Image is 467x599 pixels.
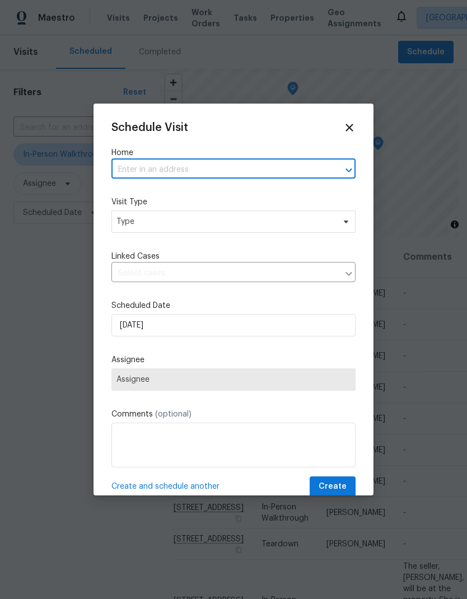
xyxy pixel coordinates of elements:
[343,121,356,134] span: Close
[111,481,220,492] span: Create and schedule another
[310,476,356,497] button: Create
[319,480,347,494] span: Create
[155,410,192,418] span: (optional)
[116,216,334,227] span: Type
[111,122,188,133] span: Schedule Visit
[341,162,357,178] button: Open
[111,147,356,158] label: Home
[111,409,356,420] label: Comments
[111,265,339,282] input: Select cases
[111,161,324,179] input: Enter in an address
[111,196,356,208] label: Visit Type
[111,300,356,311] label: Scheduled Date
[111,354,356,366] label: Assignee
[116,375,351,384] span: Assignee
[111,251,160,262] span: Linked Cases
[111,314,356,336] input: M/D/YYYY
